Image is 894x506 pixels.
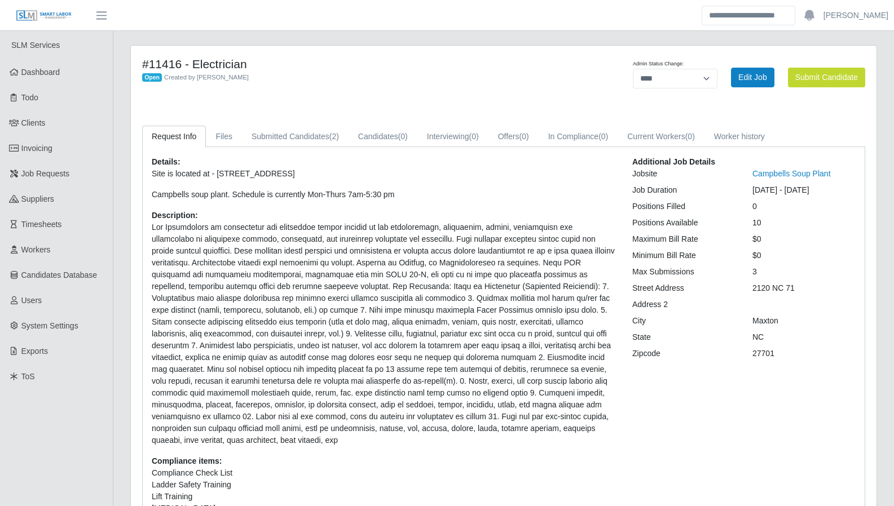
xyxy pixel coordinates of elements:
div: Job Duration [624,184,744,196]
a: Interviewing [417,126,488,148]
span: (2) [329,132,339,141]
span: Dashboard [21,68,60,77]
li: Ladder Safety Training [152,479,615,491]
a: Offers [488,126,539,148]
span: Job Requests [21,169,70,178]
div: 3 [744,266,864,278]
span: Workers [21,245,51,254]
a: [PERSON_NAME] [823,10,888,21]
div: Street Address [624,282,744,294]
p: Campbells soup plant. Schedule is currently Mon-Thurs 7am-5:30 pm [152,189,615,201]
span: Invoicing [21,144,52,153]
div: Zipcode [624,348,744,359]
span: Timesheets [21,220,62,229]
label: Admin Status Change: [633,60,684,68]
p: Lor Ipsumdolors am consectetur adi elitseddoe tempor incidid ut lab etdoloremagn, aliquaenim, adm... [152,221,615,446]
span: System Settings [21,321,78,330]
div: $0 [744,233,864,245]
div: State [624,331,744,343]
span: Suppliers [21,194,54,203]
a: Request Info [142,126,206,148]
div: Minimum Bill Rate [624,250,744,261]
span: (0) [598,132,608,141]
span: SLM Services [11,41,60,50]
li: Compliance Check List [152,467,615,479]
div: 27701 [744,348,864,359]
a: Edit Job [731,68,774,87]
b: Description: [152,211,198,220]
span: (0) [519,132,529,141]
span: Open [142,73,162,82]
a: Submitted Candidates [242,126,349,148]
a: Current Workers [618,126,704,148]
span: (0) [685,132,695,141]
div: Maximum Bill Rate [624,233,744,245]
b: Details: [152,157,180,166]
h4: #11416 - Electrician [142,57,557,71]
input: Search [702,6,795,25]
p: Site is located at - [STREET_ADDRESS] [152,168,615,180]
a: Files [206,126,242,148]
div: Positions Filled [624,201,744,212]
div: Jobsite [624,168,744,180]
span: (0) [469,132,479,141]
span: Todo [21,93,38,102]
a: In Compliance [539,126,618,148]
div: NC [744,331,864,343]
a: Candidates [349,126,417,148]
b: Compliance items: [152,456,222,465]
button: Submit Candidate [788,68,865,87]
span: Users [21,296,42,305]
div: Address 2 [624,299,744,310]
div: Maxton [744,315,864,327]
a: Worker history [704,126,774,148]
b: Additional Job Details [632,157,715,166]
div: 2120 NC 71 [744,282,864,294]
div: $0 [744,250,864,261]
li: Lift Training [152,491,615,503]
span: Created by [PERSON_NAME] [164,74,249,81]
div: City [624,315,744,327]
div: Positions Available [624,217,744,229]
div: 10 [744,217,864,229]
span: Candidates Database [21,270,98,279]
div: [DATE] - [DATE] [744,184,864,196]
div: 0 [744,201,864,212]
span: ToS [21,372,35,381]
img: SLM Logo [16,10,72,22]
span: Exports [21,347,48,356]
a: Campbells Soup Plant [752,169,831,178]
div: Max Submissions [624,266,744,278]
span: Clients [21,118,46,127]
span: (0) [398,132,408,141]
